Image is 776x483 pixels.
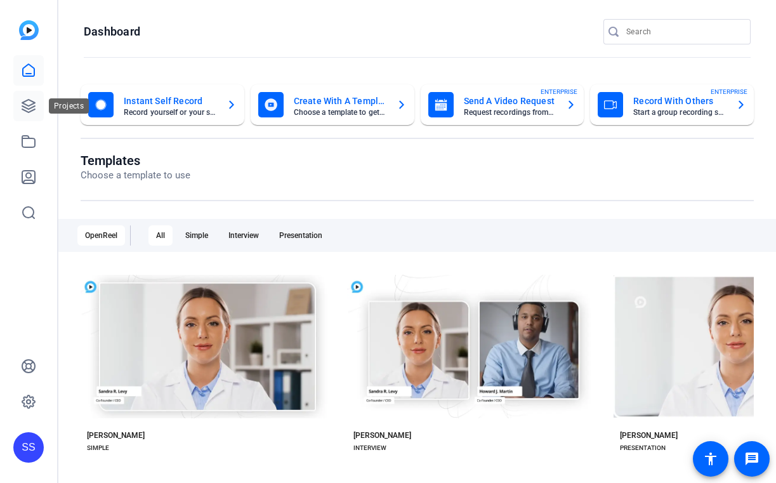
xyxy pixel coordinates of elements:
[13,432,44,463] div: SS
[294,93,386,109] mat-card-title: Create With A Template
[124,93,216,109] mat-card-title: Instant Self Record
[703,451,718,466] mat-icon: accessibility
[620,430,678,440] div: [PERSON_NAME]
[353,443,386,453] div: INTERVIEW
[633,93,726,109] mat-card-title: Record With Others
[744,451,760,466] mat-icon: message
[353,430,411,440] div: [PERSON_NAME]
[87,430,145,440] div: [PERSON_NAME]
[87,443,109,453] div: SIMPLE
[464,109,556,116] mat-card-subtitle: Request recordings from anyone, anywhere
[464,93,556,109] mat-card-title: Send A Video Request
[620,443,666,453] div: PRESENTATION
[81,153,190,168] h1: Templates
[626,24,740,39] input: Search
[633,109,726,116] mat-card-subtitle: Start a group recording session
[178,225,216,246] div: Simple
[49,98,89,114] div: Projects
[81,84,244,125] button: Instant Self RecordRecord yourself or your screen
[294,109,386,116] mat-card-subtitle: Choose a template to get started
[148,225,173,246] div: All
[711,87,747,96] span: ENTERPRISE
[221,225,266,246] div: Interview
[84,24,140,39] h1: Dashboard
[251,84,414,125] button: Create With A TemplateChoose a template to get started
[272,225,330,246] div: Presentation
[590,84,754,125] button: Record With OthersStart a group recording sessionENTERPRISE
[19,20,39,40] img: blue-gradient.svg
[541,87,577,96] span: ENTERPRISE
[77,225,125,246] div: OpenReel
[421,84,584,125] button: Send A Video RequestRequest recordings from anyone, anywhereENTERPRISE
[81,168,190,183] p: Choose a template to use
[124,109,216,116] mat-card-subtitle: Record yourself or your screen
